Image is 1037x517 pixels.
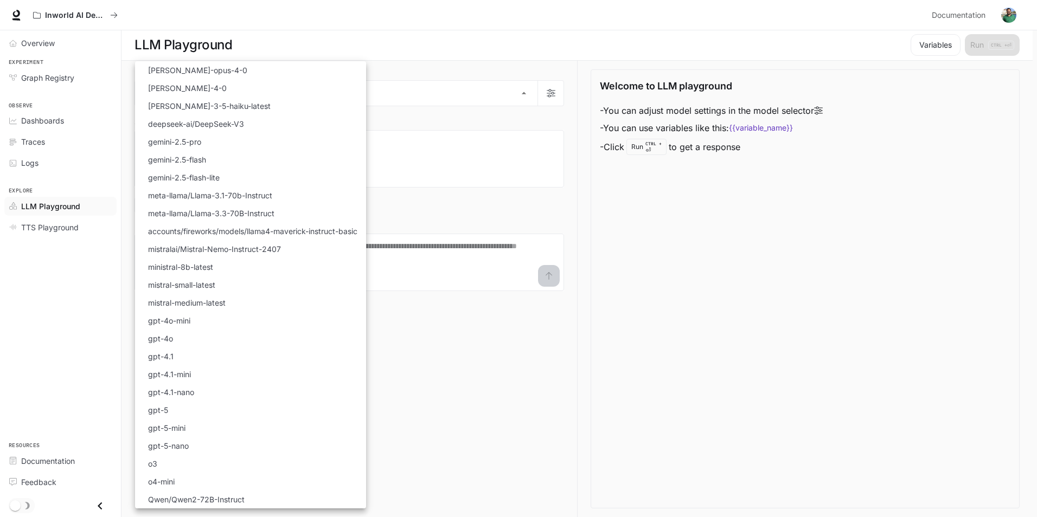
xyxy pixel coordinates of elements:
p: gpt-5 [148,404,168,416]
p: meta-llama/Llama-3.3-70B-Instruct [148,208,274,219]
p: o3 [148,458,157,469]
p: gpt-4o [148,333,173,344]
p: o4-mini [148,476,175,487]
p: gemini-2.5-flash-lite [148,172,220,183]
p: mistral-medium-latest [148,297,226,308]
p: gemini-2.5-flash [148,154,206,165]
p: [PERSON_NAME]-opus-4-0 [148,64,247,76]
p: mistralai/Mistral-Nemo-Instruct-2407 [148,243,281,255]
p: accounts/fireworks/models/llama4-maverick-instruct-basic [148,225,357,237]
p: gpt-5-mini [148,422,185,434]
p: Qwen/Qwen2-72B-Instruct [148,494,245,505]
p: [PERSON_NAME]-3-5-haiku-latest [148,100,271,112]
p: gpt-4.1-nano [148,386,194,398]
p: gpt-5-nano [148,440,189,451]
p: [PERSON_NAME]-4-0 [148,82,227,94]
p: gpt-4.1-mini [148,369,191,380]
p: gpt-4o-mini [148,315,190,326]
p: gpt-4.1 [148,351,174,362]
p: ministral-8b-latest [148,261,213,273]
p: deepseek-ai/DeepSeek-V3 [148,118,244,130]
p: gemini-2.5-pro [148,136,201,147]
p: meta-llama/Llama-3.1-70b-Instruct [148,190,272,201]
p: mistral-small-latest [148,279,215,290]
